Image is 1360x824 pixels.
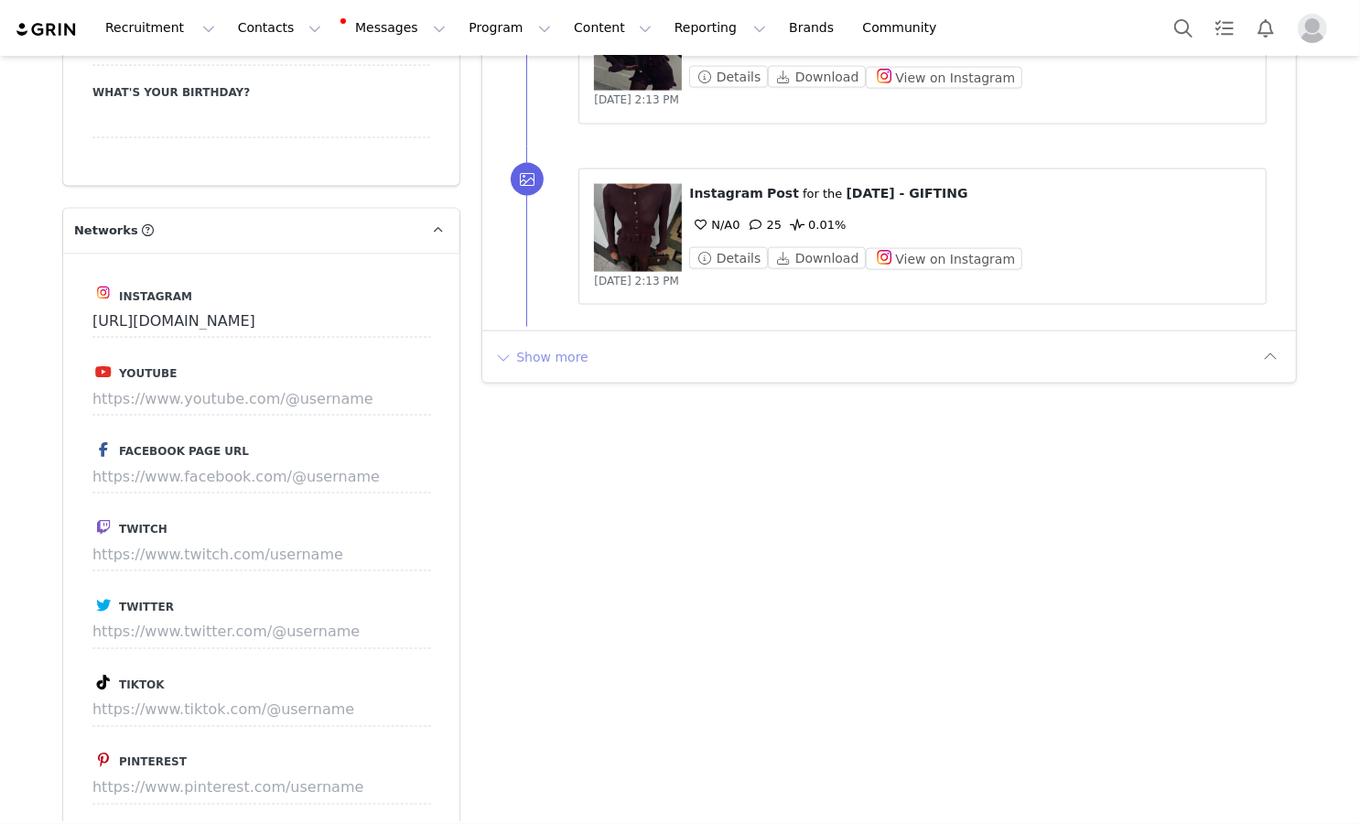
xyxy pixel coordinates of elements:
span: [DATE] 2:13 PM [594,93,679,106]
p: ⁨ ⁩ ⁨ ⁩ for the ⁨ ⁩ [689,184,1251,203]
button: Messages [333,7,457,49]
a: View on Instagram [866,70,1022,84]
input: https://www.twitter.com/@username [92,616,431,649]
span: Twitter [119,601,174,613]
span: 25 [745,218,783,232]
button: Contacts [227,7,332,49]
button: Notifications [1246,7,1286,49]
span: 0 [689,218,739,232]
button: Recruitment [94,7,226,49]
span: Youtube [119,367,177,380]
span: Tiktok [119,679,165,692]
button: Reporting [664,7,777,49]
button: Show more [493,342,589,372]
img: placeholder-profile.jpg [1298,14,1327,43]
span: Twitch [119,523,167,536]
button: Download [768,66,866,88]
input: https://www.pinterest.com/username [92,772,431,805]
button: View on Instagram [866,248,1022,270]
span: Post [767,186,799,201]
input: https://www.facebook.com/@username [92,461,431,493]
button: Program [458,7,562,49]
img: grin logo [15,21,79,38]
button: Search [1163,7,1203,49]
span: Instagram [119,290,192,303]
button: Download [768,247,866,269]
a: Tasks [1204,7,1245,49]
span: Pinterest [119,756,187,769]
span: N/A [689,218,732,232]
button: Details [689,66,768,88]
span: Networks [74,222,138,240]
a: View on Instagram [866,252,1022,266]
input: https://www.youtube.com/@username [92,383,431,416]
input: https://www.tiktok.com/@username [92,694,431,727]
button: Content [563,7,663,49]
label: What's your birthday? [92,84,430,101]
span: [DATE] - GIFTING [847,186,968,201]
input: https://www.twitch.com/username [92,538,431,571]
span: Instagram [689,186,763,201]
span: [DATE] 2:13 PM [594,275,679,287]
button: Details [689,247,768,269]
span: Facebook Page URL [119,445,249,458]
span: 0.01% [786,218,846,232]
button: Profile [1287,14,1345,43]
body: Rich Text Area. Press ALT-0 for help. [15,15,751,35]
button: View on Instagram [866,67,1022,89]
input: https://www.instagram.com/username [92,305,431,338]
img: instagram.svg [96,286,111,300]
a: Brands [778,7,850,49]
a: Community [852,7,956,49]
